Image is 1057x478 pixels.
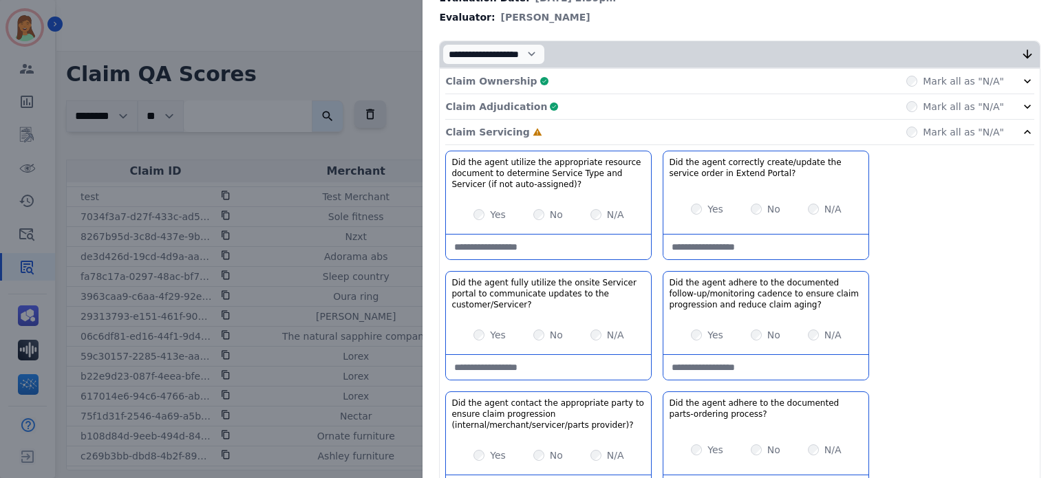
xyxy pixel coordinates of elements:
[501,10,590,24] span: [PERSON_NAME]
[767,328,780,342] label: No
[445,74,537,88] p: Claim Ownership
[490,328,506,342] label: Yes
[669,277,863,310] h3: Did the agent adhere to the documented follow-up/monitoring cadence to ensure claim progression a...
[824,443,842,457] label: N/A
[490,208,506,221] label: Yes
[550,448,563,462] label: No
[607,448,624,462] label: N/A
[707,443,723,457] label: Yes
[767,202,780,216] label: No
[707,202,723,216] label: Yes
[550,328,563,342] label: No
[669,157,863,179] h3: Did the agent correctly create/update the service order in Extend Portal?
[923,100,1004,113] label: Mark all as "N/A"
[824,328,842,342] label: N/A
[607,208,624,221] label: N/A
[550,208,563,221] label: No
[707,328,723,342] label: Yes
[824,202,842,216] label: N/A
[451,398,645,431] h3: Did the agent contact the appropriate party to ensure claim progression (internal/merchant/servic...
[669,398,863,420] h3: Did the agent adhere to the documented parts-ordering process?
[451,277,645,310] h3: Did the agent fully utilize the onsite Servicer portal to communicate updates to the customer/Ser...
[923,125,1004,139] label: Mark all as "N/A"
[767,443,780,457] label: No
[607,328,624,342] label: N/A
[445,100,547,113] p: Claim Adjudication
[490,448,506,462] label: Yes
[439,10,1040,24] div: Evaluator:
[445,125,529,139] p: Claim Servicing
[923,74,1004,88] label: Mark all as "N/A"
[451,157,645,190] h3: Did the agent utilize the appropriate resource document to determine Service Type and Servicer (i...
